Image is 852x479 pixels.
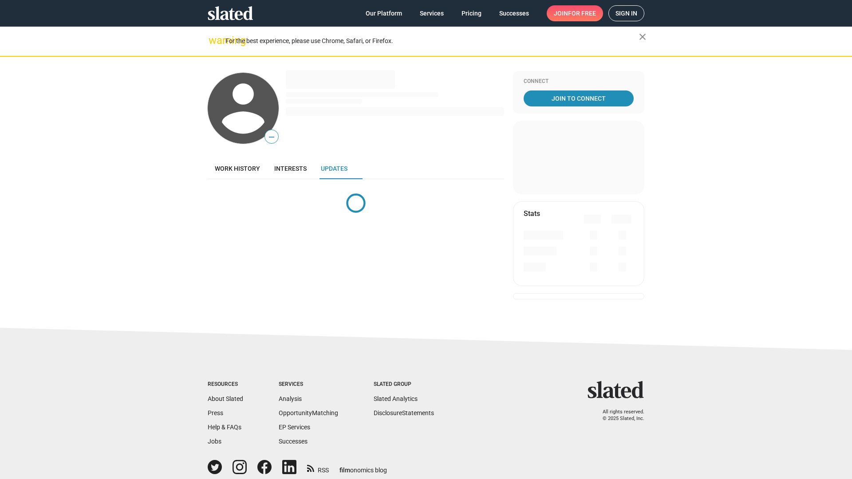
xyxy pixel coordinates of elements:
p: All rights reserved. © 2025 Slated, Inc. [593,409,644,422]
span: Join To Connect [525,90,632,106]
a: Updates [314,158,355,179]
a: EP Services [279,424,310,431]
div: Services [279,381,338,388]
span: Interests [274,165,307,172]
span: Join [554,5,596,21]
span: Services [420,5,444,21]
span: Successes [499,5,529,21]
a: Pricing [454,5,489,21]
div: Slated Group [374,381,434,388]
a: About Slated [208,395,243,402]
a: Analysis [279,395,302,402]
span: film [339,467,350,474]
div: For the best experience, please use Chrome, Safari, or Firefox. [225,35,639,47]
span: Work history [215,165,260,172]
a: Press [208,409,223,416]
a: Our Platform [359,5,409,21]
a: Slated Analytics [374,395,418,402]
mat-card-title: Stats [524,209,540,218]
a: Join To Connect [524,90,634,106]
span: Pricing [461,5,481,21]
a: Joinfor free [547,5,603,21]
a: Jobs [208,438,221,445]
span: Sign in [615,6,637,21]
div: Connect [524,78,634,85]
span: Our Platform [366,5,402,21]
mat-icon: close [637,31,648,42]
a: RSS [307,461,329,475]
span: Updates [321,165,347,172]
a: Help & FAQs [208,424,241,431]
a: Successes [279,438,308,445]
a: Sign in [608,5,644,21]
a: Interests [267,158,314,179]
a: filmonomics blog [339,459,387,475]
a: DisclosureStatements [374,409,434,416]
span: for free [568,5,596,21]
span: — [265,131,278,143]
a: Work history [208,158,267,179]
a: OpportunityMatching [279,409,338,416]
a: Successes [492,5,536,21]
mat-icon: warning [209,35,219,46]
a: Services [413,5,451,21]
div: Resources [208,381,243,388]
